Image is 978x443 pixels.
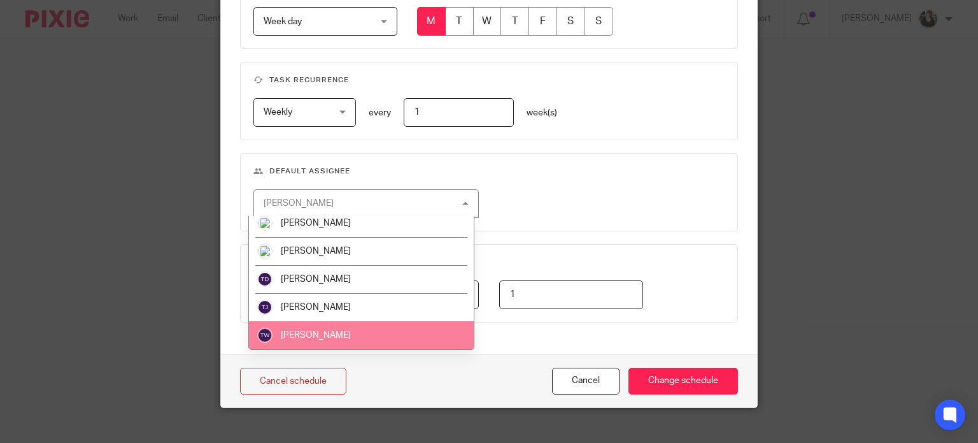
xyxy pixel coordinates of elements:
[369,106,391,119] p: every
[281,219,351,228] span: [PERSON_NAME]
[628,368,738,395] input: Change schedule
[257,243,273,259] img: sarah-royle.jpg
[253,166,725,177] h3: Default assignee
[257,300,273,315] img: svg%3E
[240,368,346,395] a: Cancel schedule
[257,272,273,287] img: svg%3E
[281,247,351,256] span: [PERSON_NAME]
[281,275,351,284] span: [PERSON_NAME]
[264,199,334,208] div: [PERSON_NAME]
[281,303,351,312] span: [PERSON_NAME]
[264,108,292,117] span: Weekly
[552,368,620,395] button: Cancel
[281,331,351,340] span: [PERSON_NAME]
[257,215,273,231] img: Nicole.jpeg
[264,17,302,26] span: Week day
[253,258,725,268] h3: Deadline
[527,108,557,117] span: week(s)
[253,75,725,85] h3: Task recurrence
[257,328,273,343] img: svg%3E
